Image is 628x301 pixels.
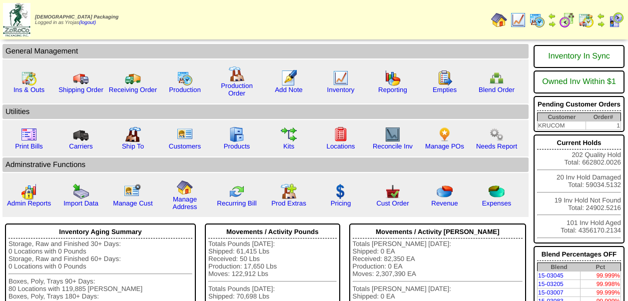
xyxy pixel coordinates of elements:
[548,20,556,28] img: arrowright.gif
[482,199,512,207] a: Expenses
[21,126,37,142] img: invoice2.gif
[124,183,142,199] img: managecust.png
[73,183,89,199] img: import.gif
[581,271,621,280] td: 99.999%
[58,86,103,93] a: Shipping Order
[73,126,89,142] img: truck3.gif
[510,12,526,28] img: line_graph.gif
[581,288,621,297] td: 99.999%
[437,126,453,142] img: po.png
[437,183,453,199] img: pie_chart.png
[333,70,349,86] img: line_graph.gif
[476,142,517,150] a: Needs Report
[173,195,197,210] a: Manage Address
[479,86,515,93] a: Blend Order
[271,199,306,207] a: Prod Extras
[537,248,621,261] div: Blend Percentages OFF
[21,183,37,199] img: graph2.png
[275,86,303,93] a: Add Note
[125,70,141,86] img: truck2.gif
[385,126,401,142] img: line_graph2.gif
[217,199,256,207] a: Recurring Bill
[489,70,505,86] img: network.png
[13,86,44,93] a: Ins & Outs
[537,47,621,66] div: Inventory In Sync
[224,142,250,150] a: Products
[3,3,30,36] img: zoroco-logo-small.webp
[281,126,297,142] img: workflow.gif
[35,14,118,20] span: [DEMOGRAPHIC_DATA] Packaging
[431,199,458,207] a: Revenue
[221,82,253,97] a: Production Order
[2,157,529,172] td: Adminstrative Functions
[538,280,564,287] a: 15-03205
[597,20,605,28] img: arrowright.gif
[177,70,193,86] img: calendarprod.gif
[15,142,43,150] a: Print Bills
[333,126,349,142] img: locations.gif
[2,104,529,119] td: Utilities
[534,134,625,243] div: 202 Quality Hold Total: 662802.0026 20 Inv Hold Damaged Total: 59034.5132 19 Inv Hold Not Found T...
[177,179,193,195] img: home.gif
[35,14,118,25] span: Logged in as Yrojas
[559,12,575,28] img: calendarblend.gif
[373,142,413,150] a: Reconcile Inv
[122,142,144,150] a: Ship To
[281,183,297,199] img: prodextras.gif
[548,12,556,20] img: arrowleft.gif
[113,199,152,207] a: Manage Cust
[229,126,245,142] img: cabinet.gif
[125,126,141,142] img: factory2.gif
[489,183,505,199] img: pie_chart2.png
[537,72,621,91] div: Owned Inv Within $1
[8,225,192,238] div: Inventory Aging Summary
[538,289,564,296] a: 15-03007
[433,86,457,93] a: Empties
[21,70,37,86] img: calendarinout.gif
[281,70,297,86] img: orders.gif
[538,263,581,271] th: Blend
[586,113,621,121] th: Order#
[69,142,92,150] a: Carriers
[169,142,201,150] a: Customers
[425,142,464,150] a: Manage POs
[586,121,621,130] td: 1
[538,121,586,130] td: KRUCOM
[385,70,401,86] img: graph.gif
[333,183,349,199] img: dollar.gif
[538,272,564,279] a: 15-03045
[327,86,355,93] a: Inventory
[537,98,621,111] div: Pending Customer Orders
[208,225,337,238] div: Movements / Activity Pounds
[581,263,621,271] th: Pct
[378,86,407,93] a: Reporting
[491,12,507,28] img: home.gif
[229,66,245,82] img: factory.gif
[538,113,586,121] th: Customer
[283,142,294,150] a: Kits
[581,280,621,288] td: 99.998%
[229,183,245,199] img: reconcile.gif
[109,86,157,93] a: Receiving Order
[73,70,89,86] img: truck.gif
[437,70,453,86] img: workorder.gif
[2,44,529,58] td: General Management
[608,12,624,28] img: calendarcustomer.gif
[597,12,605,20] img: arrowleft.gif
[537,136,621,149] div: Current Holds
[385,183,401,199] img: cust_order.png
[169,86,201,93] a: Production
[63,199,98,207] a: Import Data
[326,142,355,150] a: Locations
[529,12,545,28] img: calendarprod.gif
[79,20,96,25] a: (logout)
[331,199,351,207] a: Pricing
[578,12,594,28] img: calendarinout.gif
[376,199,409,207] a: Cust Order
[177,126,193,142] img: customers.gif
[353,225,523,238] div: Movements / Activity [PERSON_NAME]
[7,199,51,207] a: Admin Reports
[489,126,505,142] img: workflow.png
